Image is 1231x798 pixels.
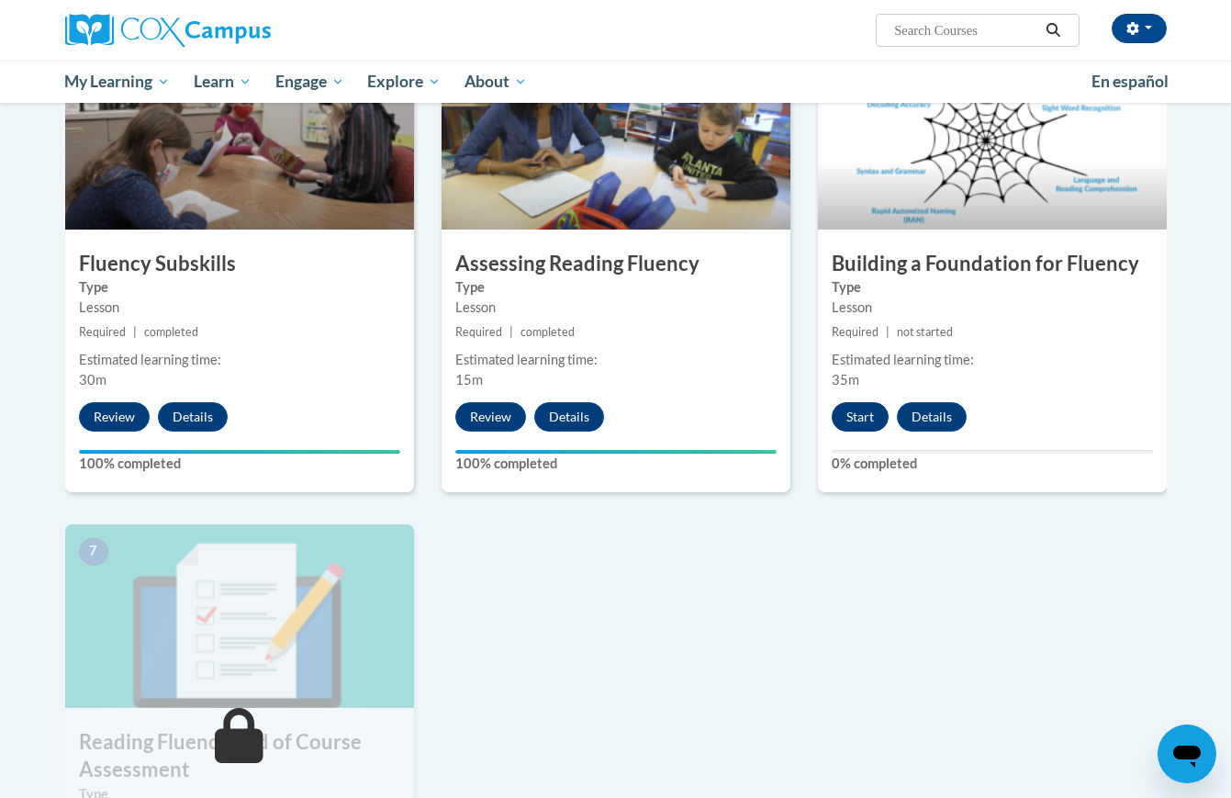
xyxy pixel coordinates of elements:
span: completed [520,325,575,339]
h3: Assessing Reading Fluency [442,250,790,278]
h3: Fluency Subskills [65,250,414,278]
label: Type [455,277,777,298]
a: En español [1080,62,1181,101]
span: Required [832,325,878,339]
div: Estimated learning time: [79,350,400,370]
img: Cox Campus [65,14,271,47]
a: My Learning [53,61,183,103]
img: Course Image [442,46,790,230]
button: Review [79,402,150,432]
label: Type [832,277,1153,298]
div: Estimated learning time: [832,350,1153,370]
button: Review [455,402,526,432]
span: En español [1091,72,1169,91]
span: My Learning [64,71,170,93]
a: Learn [182,61,263,103]
span: Engage [275,71,344,93]
span: 15m [455,372,483,388]
img: Course Image [65,46,414,230]
button: Start [832,402,889,432]
span: 35m [832,372,859,388]
span: Explore [367,71,441,93]
h3: Building a Foundation for Fluency [818,250,1167,278]
a: About [453,61,539,103]
input: Search Courses [892,19,1039,41]
div: Estimated learning time: [455,350,777,370]
div: Your progress [79,450,400,454]
label: 0% completed [832,454,1153,474]
span: | [886,325,890,339]
img: Course Image [65,524,414,708]
button: Details [534,402,604,432]
span: Required [79,325,126,339]
div: Main menu [38,61,1194,103]
span: 30m [79,372,106,388]
h3: Reading Fluency End of Course Assessment [65,728,414,785]
label: 100% completed [455,454,777,474]
span: not started [897,325,953,339]
button: Search [1039,19,1067,41]
div: Lesson [832,298,1153,318]
span: Required [455,325,502,339]
span: | [133,325,137,339]
iframe: Button to launch messaging window [1158,725,1216,783]
a: Explore [355,61,453,103]
span: | [509,325,513,339]
img: Course Image [818,46,1167,230]
div: Lesson [455,298,777,318]
button: Details [158,402,228,432]
div: Lesson [79,298,400,318]
label: 100% completed [79,454,400,474]
div: Your progress [455,450,777,454]
span: About [464,71,527,93]
a: Cox Campus [65,14,414,47]
span: completed [144,325,198,339]
span: Learn [194,71,252,93]
label: Type [79,277,400,298]
span: 7 [79,538,108,566]
button: Details [897,402,967,432]
button: Account Settings [1112,14,1167,43]
a: Engage [263,61,356,103]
